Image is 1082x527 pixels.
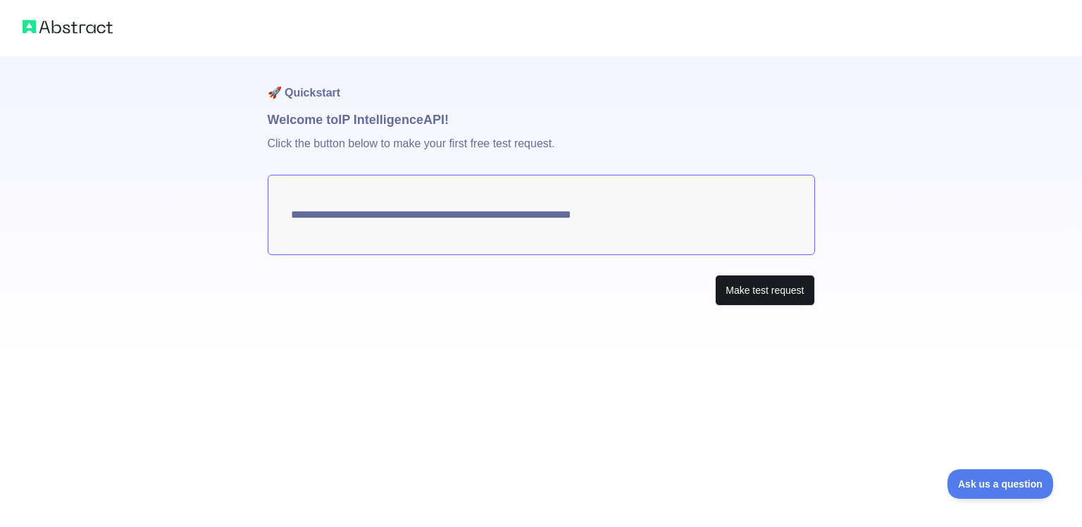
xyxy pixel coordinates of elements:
[268,110,815,130] h1: Welcome to IP Intelligence API!
[268,130,815,175] p: Click the button below to make your first free test request.
[715,275,814,306] button: Make test request
[947,469,1054,499] iframe: Toggle Customer Support
[23,17,113,37] img: Abstract logo
[268,56,815,110] h1: 🚀 Quickstart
